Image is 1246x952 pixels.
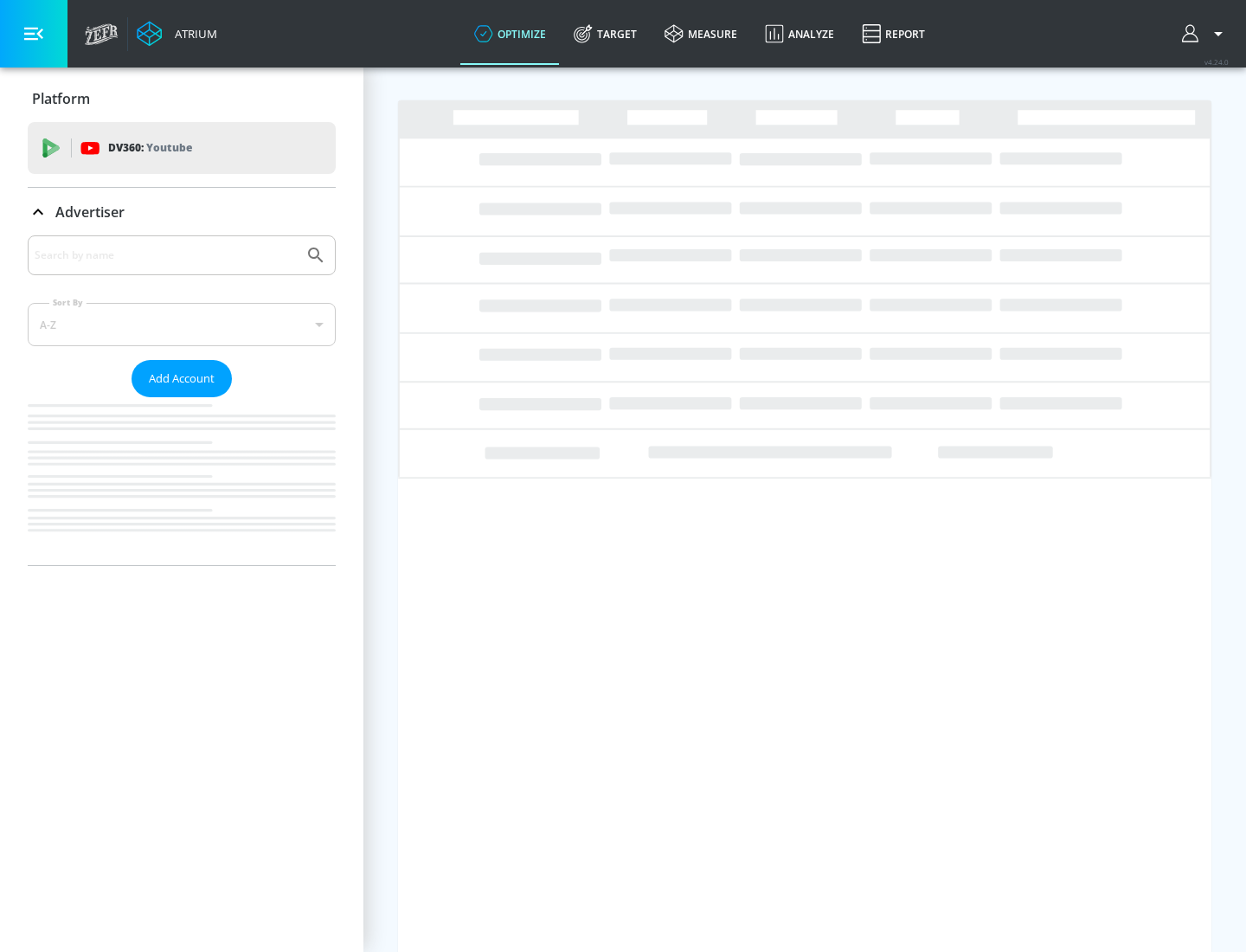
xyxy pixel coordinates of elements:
a: Report [848,3,939,65]
a: Analyze [751,3,848,65]
div: DV360: Youtube [28,122,336,174]
p: DV360: [108,138,192,158]
p: Platform [32,89,90,108]
label: Sort By [49,297,87,308]
div: Atrium [168,26,217,42]
a: optimize [460,3,560,65]
div: Platform [28,74,336,123]
span: Add Account [149,369,215,389]
input: Search by name [35,244,297,267]
span: v 4.24.0 [1204,57,1229,67]
div: Advertiser [28,188,336,236]
p: Youtube [146,138,192,157]
div: Advertiser [28,235,336,565]
a: measure [651,3,751,65]
a: Target [560,3,651,65]
a: Atrium [137,21,217,47]
div: A-Z [28,303,336,346]
button: Add Account [132,360,232,397]
nav: list of Advertiser [28,397,336,565]
p: Advertiser [55,203,125,222]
